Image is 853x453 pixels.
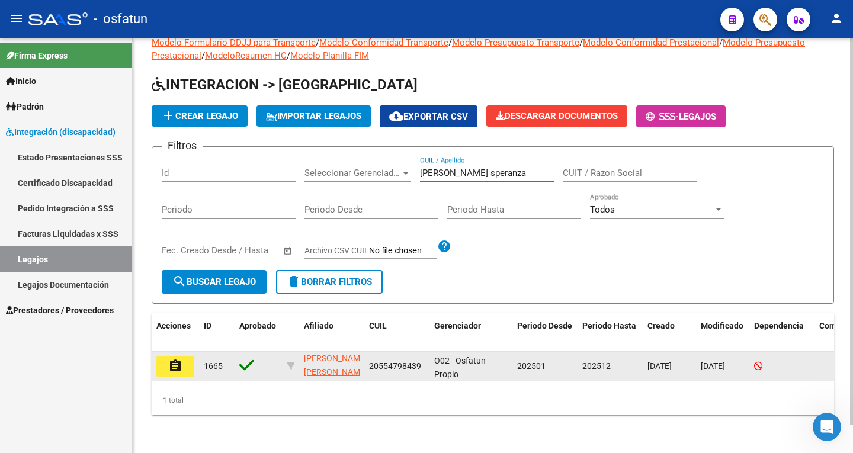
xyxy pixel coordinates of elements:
[590,204,615,215] span: Todos
[636,105,726,127] button: -Legajos
[162,270,267,294] button: Buscar Legajo
[582,361,611,371] span: 202512
[647,361,672,371] span: [DATE]
[152,313,199,352] datatable-header-cell: Acciones
[290,50,369,61] a: Modelo Planilla FIM
[152,385,834,415] div: 1 total
[204,321,211,330] span: ID
[162,137,203,154] h3: Filtros
[813,413,841,441] iframe: Intercom live chat
[9,11,24,25] mat-icon: menu
[647,321,675,330] span: Creado
[220,245,278,256] input: Fecha fin
[486,105,627,127] button: Descargar Documentos
[829,11,844,25] mat-icon: person
[696,313,749,352] datatable-header-cell: Modificado
[6,49,68,62] span: Firma Express
[389,111,468,122] span: Exportar CSV
[679,111,716,122] span: Legajos
[369,361,421,371] span: 20554798439
[434,356,486,379] span: O02 - Osfatun Propio
[152,105,248,127] button: Crear Legajo
[256,105,371,127] button: IMPORTAR LEGAJOS
[496,111,618,121] span: Descargar Documentos
[161,111,238,121] span: Crear Legajo
[304,246,369,255] span: Archivo CSV CUIL
[6,100,44,113] span: Padrón
[6,126,116,139] span: Integración (discapacidad)
[304,321,333,330] span: Afiliado
[517,361,546,371] span: 202501
[161,108,175,123] mat-icon: add
[701,361,725,371] span: [DATE]
[389,109,403,123] mat-icon: cloud_download
[319,37,448,48] a: Modelo Conformidad Transporte
[6,75,36,88] span: Inicio
[172,274,187,288] mat-icon: search
[162,245,210,256] input: Fecha inicio
[299,313,364,352] datatable-header-cell: Afiliado
[582,321,636,330] span: Periodo Hasta
[204,361,223,371] span: 1665
[152,76,418,93] span: INTEGRACION -> [GEOGRAPHIC_DATA]
[701,321,743,330] span: Modificado
[152,36,834,415] div: / / / / / /
[754,321,804,330] span: Dependencia
[369,321,387,330] span: CUIL
[380,105,477,127] button: Exportar CSV
[152,37,316,48] a: Modelo Formulario DDJJ para Transporte
[6,304,114,317] span: Prestadores / Proveedores
[235,313,282,352] datatable-header-cell: Aprobado
[437,239,451,253] mat-icon: help
[369,246,437,256] input: Archivo CSV CUIL
[512,313,578,352] datatable-header-cell: Periodo Desde
[646,111,679,122] span: -
[429,313,512,352] datatable-header-cell: Gerenciador
[199,313,235,352] datatable-header-cell: ID
[94,6,147,32] span: - osfatun
[452,37,579,48] a: Modelo Presupuesto Transporte
[281,244,295,258] button: Open calendar
[287,277,372,287] span: Borrar Filtros
[239,321,276,330] span: Aprobado
[578,313,643,352] datatable-header-cell: Periodo Hasta
[156,321,191,330] span: Acciones
[643,313,696,352] datatable-header-cell: Creado
[304,168,400,178] span: Seleccionar Gerenciador
[434,321,481,330] span: Gerenciador
[749,313,814,352] datatable-header-cell: Dependencia
[205,50,287,61] a: ModeloResumen HC
[517,321,572,330] span: Periodo Desde
[276,270,383,294] button: Borrar Filtros
[168,359,182,373] mat-icon: assignment
[364,313,429,352] datatable-header-cell: CUIL
[583,37,719,48] a: Modelo Conformidad Prestacional
[172,277,256,287] span: Buscar Legajo
[287,274,301,288] mat-icon: delete
[266,111,361,121] span: IMPORTAR LEGAJOS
